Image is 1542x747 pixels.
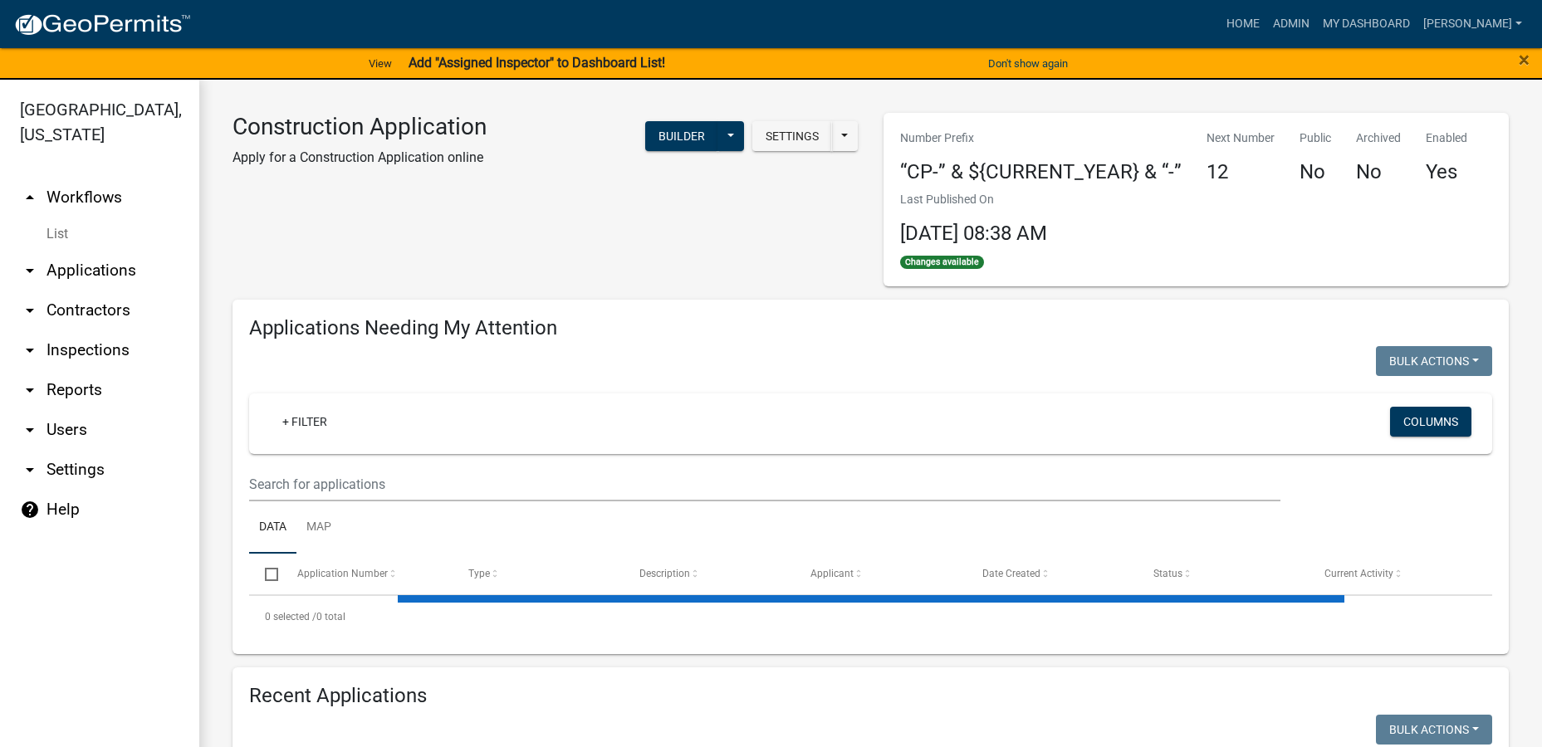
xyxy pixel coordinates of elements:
[1356,160,1401,184] h4: No
[20,300,40,320] i: arrow_drop_down
[1309,554,1480,593] datatable-header-cell: Current Activity
[1356,129,1401,147] p: Archived
[1220,8,1266,40] a: Home
[20,261,40,281] i: arrow_drop_down
[249,596,1492,637] div: 0 total
[1207,160,1275,184] h4: 12
[981,50,1075,77] button: Don't show again
[249,316,1492,340] h4: Applications Needing My Attention
[20,460,40,480] i: arrow_drop_down
[1207,129,1275,147] p: Next Number
[1376,715,1492,745] button: Bulk Actions
[249,684,1492,708] h4: Recent Applications
[20,500,40,520] i: help
[639,568,690,579] span: Description
[900,129,1182,147] p: Number Prefix
[249,501,296,554] a: Data
[1138,554,1309,593] datatable-header-cell: Status
[296,501,341,554] a: Map
[20,188,40,207] i: arrow_drop_up
[1417,8,1529,40] a: [PERSON_NAME]
[20,380,40,400] i: arrow_drop_down
[900,191,1047,208] p: Last Published On
[900,222,1047,245] span: [DATE] 08:38 AM
[249,467,1280,501] input: Search for applications
[1426,129,1467,147] p: Enabled
[1376,346,1492,376] button: Bulk Actions
[795,554,966,593] datatable-header-cell: Applicant
[1519,48,1530,71] span: ×
[624,554,795,593] datatable-header-cell: Description
[900,160,1182,184] h4: “CP-” & ${CURRENT_YEAR} & “-”
[752,121,832,151] button: Settings
[409,55,665,71] strong: Add "Assigned Inspector" to Dashboard List!
[1390,407,1471,437] button: Columns
[1324,568,1393,579] span: Current Activity
[468,568,490,579] span: Type
[1426,160,1467,184] h4: Yes
[20,340,40,360] i: arrow_drop_down
[453,554,624,593] datatable-header-cell: Type
[982,568,1040,579] span: Date Created
[233,113,487,141] h3: Construction Application
[1300,160,1331,184] h4: No
[1316,8,1417,40] a: My Dashboard
[1266,8,1316,40] a: Admin
[1519,50,1530,70] button: Close
[249,554,281,593] datatable-header-cell: Select
[1300,129,1331,147] p: Public
[281,554,452,593] datatable-header-cell: Application Number
[900,256,985,269] span: Changes available
[645,121,718,151] button: Builder
[966,554,1137,593] datatable-header-cell: Date Created
[20,420,40,440] i: arrow_drop_down
[233,148,487,168] p: Apply for a Construction Application online
[1153,568,1182,579] span: Status
[810,568,854,579] span: Applicant
[297,568,388,579] span: Application Number
[269,407,340,437] a: + Filter
[265,611,316,622] span: 0 selected /
[362,50,399,77] a: View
